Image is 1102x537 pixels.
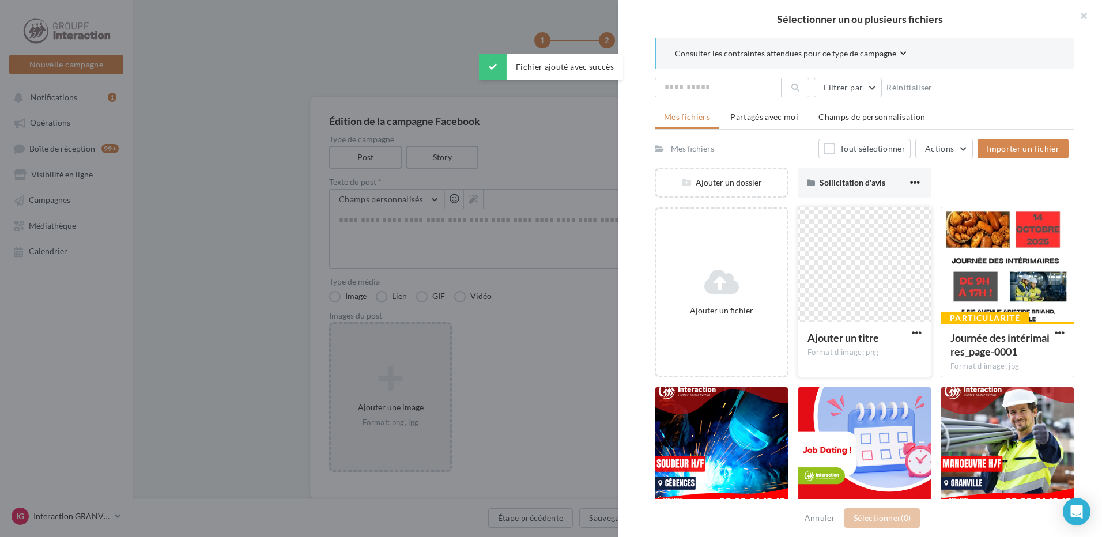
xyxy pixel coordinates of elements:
[901,513,911,523] span: (0)
[818,112,925,122] span: Champs de personnalisation
[807,347,922,358] div: Format d'image: png
[987,143,1059,153] span: Importer un fichier
[950,361,1065,372] div: Format d'image: jpg
[818,139,911,158] button: Tout sélectionner
[882,81,937,94] button: Réinitialiser
[950,331,1050,358] span: Journée des intérimaires_page-0001
[675,47,907,62] button: Consulter les contraintes attendues pour ce type de campagne
[730,112,798,122] span: Partagés avec moi
[844,508,920,528] button: Sélectionner(0)
[479,54,623,80] div: Fichier ajouté avec succès
[800,511,840,525] button: Annuler
[671,143,714,154] div: Mes fichiers
[820,177,885,187] span: Sollicitation d'avis
[1063,498,1090,525] div: Open Intercom Messenger
[675,48,896,59] span: Consulter les contraintes attendues pour ce type de campagne
[915,139,973,158] button: Actions
[941,312,1029,324] div: Particularité
[807,331,879,344] span: Ajouter un titre
[636,14,1084,24] h2: Sélectionner un ou plusieurs fichiers
[664,112,710,122] span: Mes fichiers
[814,78,882,97] button: Filtrer par
[661,305,782,316] div: Ajouter un fichier
[978,139,1069,158] button: Importer un fichier
[925,143,954,153] span: Actions
[656,177,787,188] div: Ajouter un dossier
